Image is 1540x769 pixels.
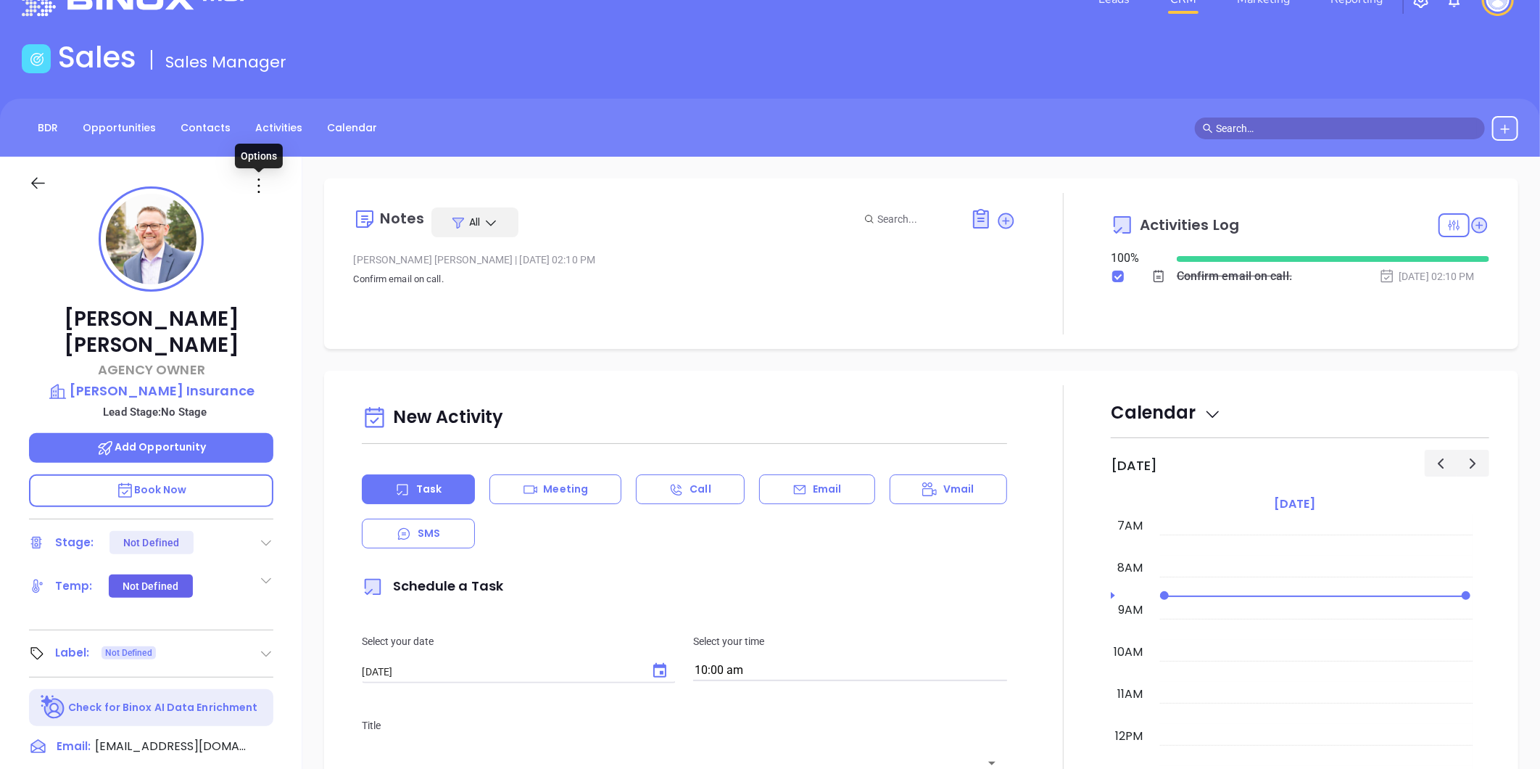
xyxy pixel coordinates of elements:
[943,482,974,497] p: Vmail
[1111,400,1222,424] span: Calendar
[318,116,386,140] a: Calendar
[1425,450,1457,477] button: Previous day
[362,400,1007,437] div: New Activity
[172,116,239,140] a: Contacts
[1379,268,1475,284] div: [DATE] 02:10 PM
[95,738,247,755] span: [EMAIL_ADDRESS][DOMAIN_NAME]
[543,482,588,497] p: Meeting
[362,633,676,649] p: Select your date
[1111,643,1146,661] div: 10am
[55,532,94,554] div: Stage:
[693,633,1007,649] p: Select your time
[1114,686,1146,703] div: 11am
[57,738,91,757] span: Email:
[1140,218,1239,232] span: Activities Log
[165,51,286,73] span: Sales Manager
[123,531,179,554] div: Not Defined
[515,254,517,266] span: |
[813,482,842,497] p: Email
[105,645,152,661] span: Not Defined
[29,381,273,401] a: [PERSON_NAME] Insurance
[36,403,273,421] p: Lead Stage: No Stage
[353,271,1016,288] p: Confirm email on call.
[1271,494,1318,514] a: [DATE]
[1203,123,1213,133] span: search
[353,249,1016,271] div: [PERSON_NAME] [PERSON_NAME] [DATE] 02:10 PM
[645,657,674,686] button: Choose date, selected date is Sep 27, 2025
[106,194,196,284] img: profile-user
[235,144,283,168] div: Options
[29,116,67,140] a: BDR
[418,526,440,541] p: SMS
[68,700,257,715] p: Check for Binox AI Data Enrichment
[362,665,639,679] input: MM/DD/YYYY
[55,642,90,664] div: Label:
[55,575,93,597] div: Temp:
[1111,458,1157,474] h2: [DATE]
[1114,559,1146,577] div: 8am
[1177,266,1292,287] div: Confirm email on call.
[1112,728,1146,745] div: 12pm
[362,717,1007,733] p: Title
[96,440,207,454] span: Add Opportunity
[29,306,273,358] p: [PERSON_NAME] [PERSON_NAME]
[29,360,273,379] p: AGENCY OWNER
[1114,517,1146,535] div: 7am
[247,116,311,140] a: Activities
[1457,450,1489,477] button: Next day
[690,482,711,497] p: Call
[74,116,165,140] a: Opportunities
[116,482,187,497] span: Book Now
[1216,120,1477,136] input: Search…
[123,575,178,598] div: Not Defined
[877,211,954,227] input: Search...
[1115,601,1146,619] div: 9am
[1111,250,1159,267] div: 100 %
[58,40,136,75] h1: Sales
[41,695,66,720] img: Ai-Enrich-DaqCidB-.svg
[469,215,480,229] span: All
[362,577,503,595] span: Schedule a Task
[380,211,424,226] div: Notes
[416,482,442,497] p: Task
